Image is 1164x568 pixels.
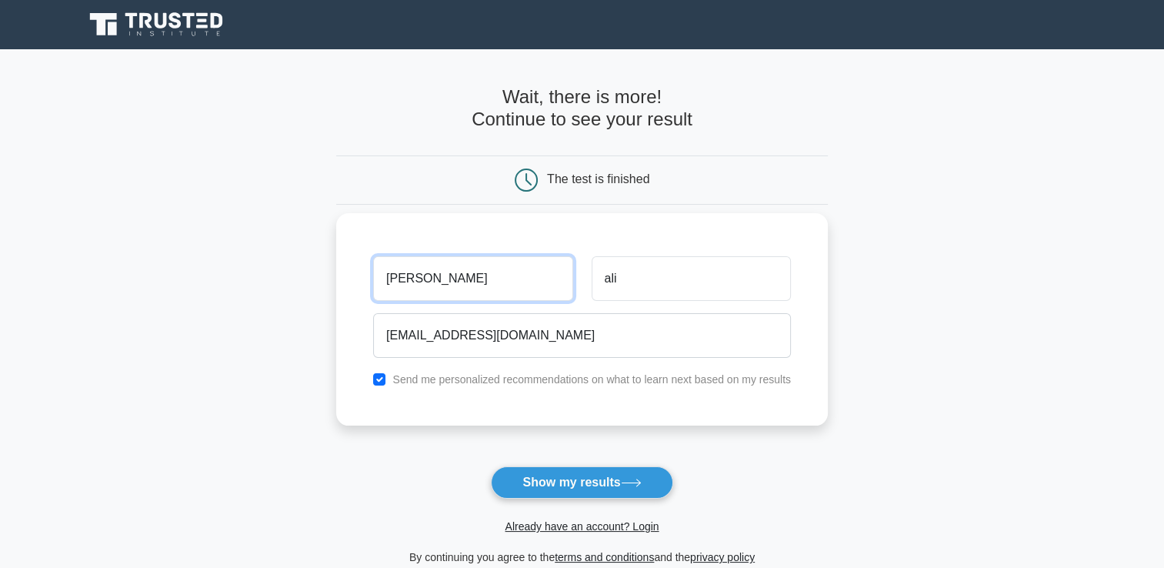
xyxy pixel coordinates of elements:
a: privacy policy [690,551,755,563]
div: The test is finished [547,172,649,185]
button: Show my results [491,466,672,499]
div: By continuing you agree to the and the [327,548,837,566]
a: terms and conditions [555,551,654,563]
input: Last name [592,256,791,301]
label: Send me personalized recommendations on what to learn next based on my results [392,373,791,386]
h4: Wait, there is more! Continue to see your result [336,86,828,131]
input: First name [373,256,572,301]
input: Email [373,313,791,358]
a: Already have an account? Login [505,520,659,533]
